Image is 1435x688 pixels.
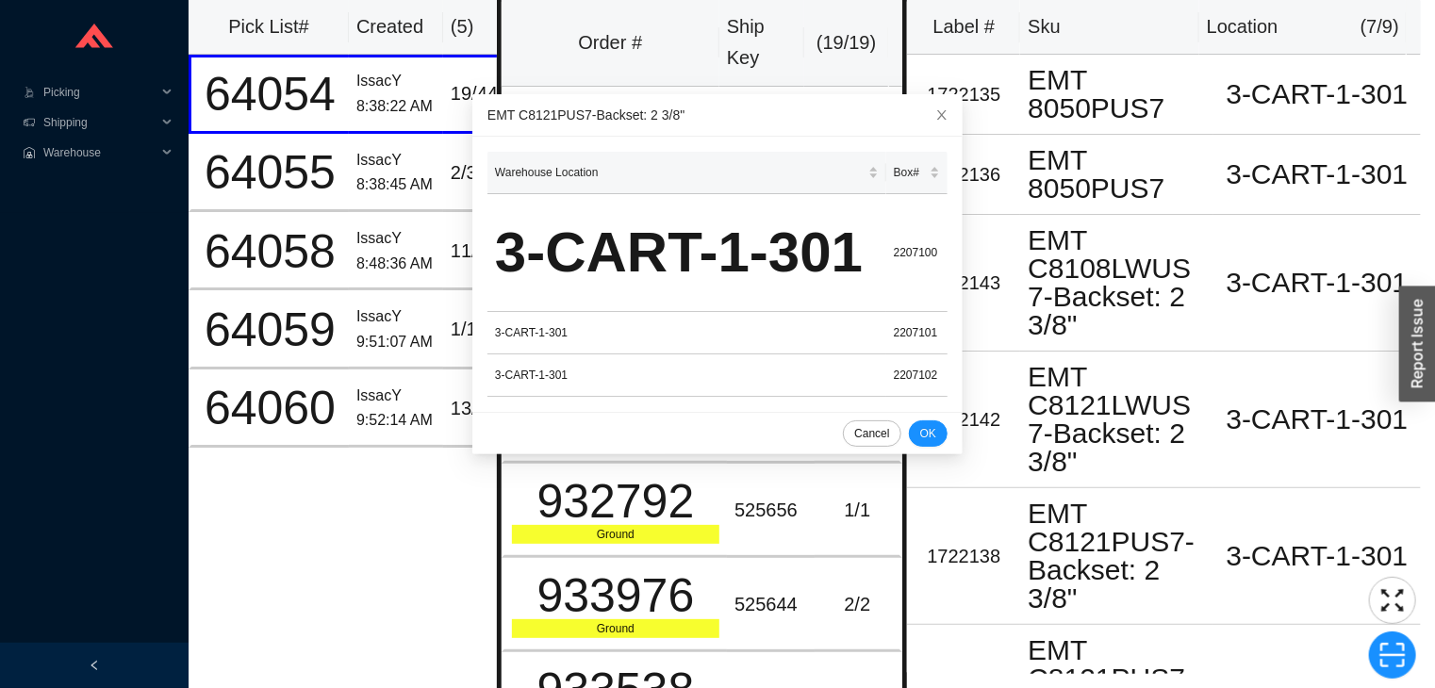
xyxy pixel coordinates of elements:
[89,660,100,671] span: left
[356,148,436,173] div: IssacY
[356,384,436,409] div: IssacY
[812,27,882,58] div: ( 19 / 19 )
[451,236,508,267] div: 11 / 11
[199,71,341,118] div: 64054
[356,252,436,277] div: 8:48:36 AM
[356,69,436,94] div: IssacY
[451,393,508,424] div: 13 / 13
[1369,631,1416,679] button: scan
[1207,11,1278,42] div: Location
[894,163,926,182] span: Box#
[1028,66,1206,123] div: EMT 8050PUS7
[512,619,719,638] div: Ground
[1221,269,1413,297] div: 3-CART-1-301
[495,205,879,300] div: 3-CART-1-301
[822,495,892,526] div: 1 / 1
[734,495,807,526] div: 525656
[1028,500,1206,613] div: EMT C8121PUS7-Backset: 2 3/8"
[512,572,719,619] div: 933976
[451,157,508,188] div: 2 / 3
[935,108,948,122] span: close
[915,159,1013,190] div: 1722136
[1221,405,1413,434] div: 3-CART-1-301
[921,94,963,136] button: Close
[199,306,341,353] div: 64059
[843,420,900,447] button: Cancel
[920,424,936,443] span: OK
[1028,146,1206,203] div: EMT 8050PUS7
[1221,80,1413,108] div: 3-CART-1-301
[356,304,436,330] div: IssacY
[487,105,948,125] div: EMT C8121PUS7-Backset: 2 3/8"
[356,330,436,355] div: 9:51:07 AM
[356,226,436,252] div: IssacY
[199,385,341,432] div: 64060
[915,79,1013,110] div: 1722135
[199,149,341,196] div: 64055
[43,107,157,138] span: Shipping
[1370,586,1415,614] span: fullscreen
[1221,160,1413,188] div: 3-CART-1-301
[1028,226,1206,339] div: EMT C8108LWUS7-Backset: 2 3/8"
[1221,542,1413,570] div: 3-CART-1-301
[909,420,948,447] button: OK
[451,11,511,42] div: ( 5 )
[915,404,1013,435] div: 1722142
[886,152,948,194] th: Box# sortable
[915,541,1013,572] div: 1722138
[495,366,879,385] div: 3-CART-1-301
[451,78,508,109] div: 19 / 44
[915,268,1013,299] div: 1722143
[822,589,892,620] div: 2 / 2
[1028,363,1206,476] div: EMT C8121LWUS7-Backset: 2 3/8"
[356,172,436,198] div: 8:38:45 AM
[356,94,436,120] div: 8:38:22 AM
[1361,11,1399,42] div: ( 7 / 9 )
[886,194,948,312] td: 2207100
[43,138,157,168] span: Warehouse
[199,228,341,275] div: 64058
[1370,641,1415,669] span: scan
[734,589,807,620] div: 525644
[1369,577,1416,624] button: fullscreen
[512,525,719,544] div: Ground
[854,424,889,443] span: Cancel
[886,312,948,354] td: 2207101
[495,163,865,182] span: Warehouse Location
[451,314,508,345] div: 1 / 1
[356,408,436,434] div: 9:52:14 AM
[512,478,719,525] div: 932792
[43,77,157,107] span: Picking
[886,354,948,397] td: 2207102
[487,152,886,194] th: Warehouse Location sortable
[495,323,879,342] div: 3-CART-1-301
